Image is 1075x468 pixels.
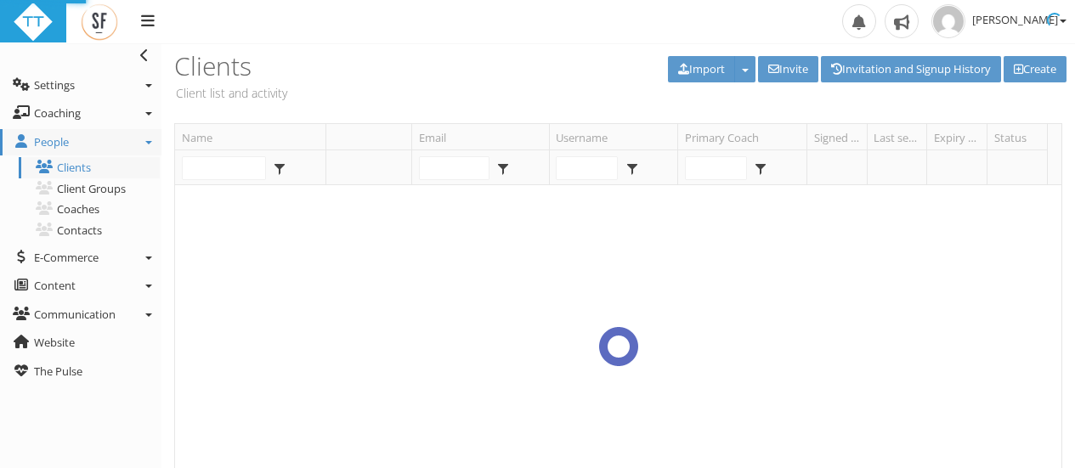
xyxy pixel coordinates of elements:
a: Invite [758,56,818,82]
a: Coaches [19,199,160,220]
img: ttbadgewhite_48x48.png [13,2,54,42]
span: select [269,157,291,179]
a: Invitation and Signup History [821,56,1001,82]
span: Content [34,278,76,293]
a: Clients [19,157,160,178]
h3: Clients [174,52,612,80]
img: SFLogo.jpg [79,2,120,42]
img: 3caf5e4f6b1e625df2b1436d7d123fd8 [931,4,965,38]
span: [PERSON_NAME] [972,12,1067,27]
a: Status [994,124,1047,149]
a: Contacts [19,220,160,241]
a: Expiry Date [934,124,987,149]
a: Primary Coach [685,124,806,149]
a: Email [419,124,549,149]
span: Settings [34,77,75,93]
a: Name [182,124,325,149]
a: Last seen [874,124,926,149]
span: select [493,157,514,179]
span: Website [34,335,75,350]
span: Coaching [34,105,81,121]
span: select [750,157,772,179]
a: Signed up [814,124,867,149]
span: The Pulse [34,364,82,379]
a: Create [1004,56,1067,82]
button: Import [668,56,735,82]
p: Client list and activity [174,84,612,102]
a: Client Groups [19,178,160,200]
span: Communication [34,307,116,322]
span: E-Commerce [34,250,99,265]
span: People [34,134,69,149]
span: select [621,157,642,179]
a: Username [556,124,677,149]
